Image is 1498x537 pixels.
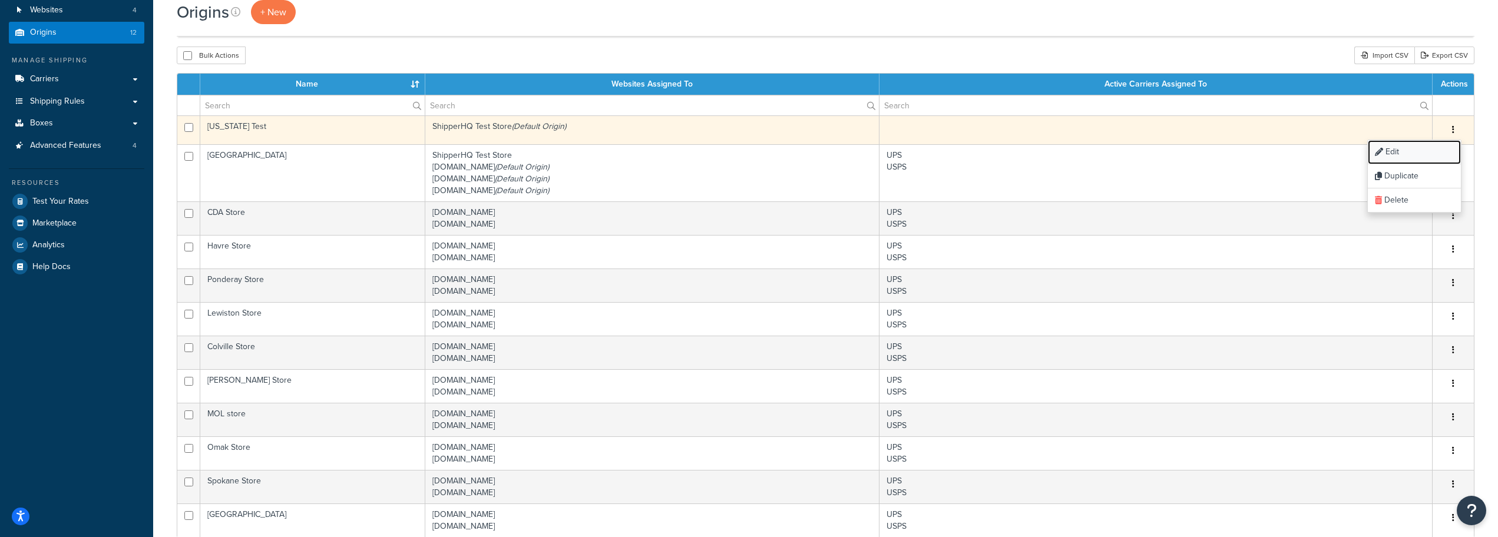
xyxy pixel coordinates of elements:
[879,369,1433,403] td: UPS USPS
[495,173,549,185] i: (Default Origin)
[30,141,101,151] span: Advanced Features
[9,178,144,188] div: Resources
[200,74,425,95] th: Name : activate to sort column ascending
[177,1,229,24] h1: Origins
[9,191,144,212] a: Test Your Rates
[879,436,1433,470] td: UPS USPS
[425,470,879,503] td: [DOMAIN_NAME] [DOMAIN_NAME]
[9,112,144,134] a: Boxes
[879,470,1433,503] td: UPS USPS
[200,268,425,302] td: Ponderay Store
[1368,140,1461,164] a: Edit
[177,47,246,64] button: Bulk Actions
[425,369,879,403] td: [DOMAIN_NAME] [DOMAIN_NAME]
[9,213,144,234] a: Marketplace
[425,144,879,201] td: ShipperHQ Test Store [DOMAIN_NAME] [DOMAIN_NAME] [DOMAIN_NAME]
[9,135,144,157] li: Advanced Features
[32,218,77,228] span: Marketplace
[9,135,144,157] a: Advanced Features 4
[879,95,1432,115] input: Search
[30,74,59,84] span: Carriers
[9,68,144,90] a: Carriers
[260,5,286,19] span: + New
[425,95,879,115] input: Search
[879,503,1433,537] td: UPS USPS
[1368,188,1461,213] a: Delete
[32,240,65,250] span: Analytics
[200,144,425,201] td: [GEOGRAPHIC_DATA]
[200,95,425,115] input: Search
[425,235,879,268] td: [DOMAIN_NAME] [DOMAIN_NAME]
[425,268,879,302] td: [DOMAIN_NAME] [DOMAIN_NAME]
[425,74,879,95] th: Websites Assigned To
[9,55,144,65] div: Manage Shipping
[30,97,85,107] span: Shipping Rules
[200,115,425,144] td: [US_STATE] Test
[9,234,144,256] a: Analytics
[200,369,425,403] td: [PERSON_NAME] Store
[133,5,137,15] span: 4
[9,22,144,44] li: Origins
[200,302,425,336] td: Lewiston Store
[425,201,879,235] td: [DOMAIN_NAME] [DOMAIN_NAME]
[879,235,1433,268] td: UPS USPS
[879,74,1433,95] th: Active Carriers Assigned To
[879,201,1433,235] td: UPS USPS
[200,201,425,235] td: CDA Store
[200,503,425,537] td: [GEOGRAPHIC_DATA]
[879,336,1433,369] td: UPS USPS
[425,336,879,369] td: [DOMAIN_NAME] [DOMAIN_NAME]
[9,256,144,277] a: Help Docs
[879,403,1433,436] td: UPS USPS
[200,235,425,268] td: Havre Store
[425,436,879,470] td: [DOMAIN_NAME] [DOMAIN_NAME]
[200,336,425,369] td: Colville Store
[495,161,549,173] i: (Default Origin)
[30,118,53,128] span: Boxes
[879,268,1433,302] td: UPS USPS
[425,302,879,336] td: [DOMAIN_NAME] [DOMAIN_NAME]
[200,403,425,436] td: MOL store
[32,197,89,207] span: Test Your Rates
[425,503,879,537] td: [DOMAIN_NAME] [DOMAIN_NAME]
[512,120,566,132] i: (Default Origin)
[200,470,425,503] td: Spokane Store
[1368,164,1461,188] a: Duplicate
[1354,47,1414,64] div: Import CSV
[30,5,63,15] span: Websites
[425,115,879,144] td: ShipperHQ Test Store
[200,436,425,470] td: Omak Store
[879,302,1433,336] td: UPS USPS
[425,403,879,436] td: [DOMAIN_NAME] [DOMAIN_NAME]
[32,262,71,272] span: Help Docs
[130,28,137,38] span: 12
[495,184,549,197] i: (Default Origin)
[1433,74,1474,95] th: Actions
[1414,47,1474,64] a: Export CSV
[879,144,1433,201] td: UPS USPS
[30,28,57,38] span: Origins
[133,141,137,151] span: 4
[9,91,144,112] a: Shipping Rules
[1457,496,1486,525] button: Open Resource Center
[9,22,144,44] a: Origins 12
